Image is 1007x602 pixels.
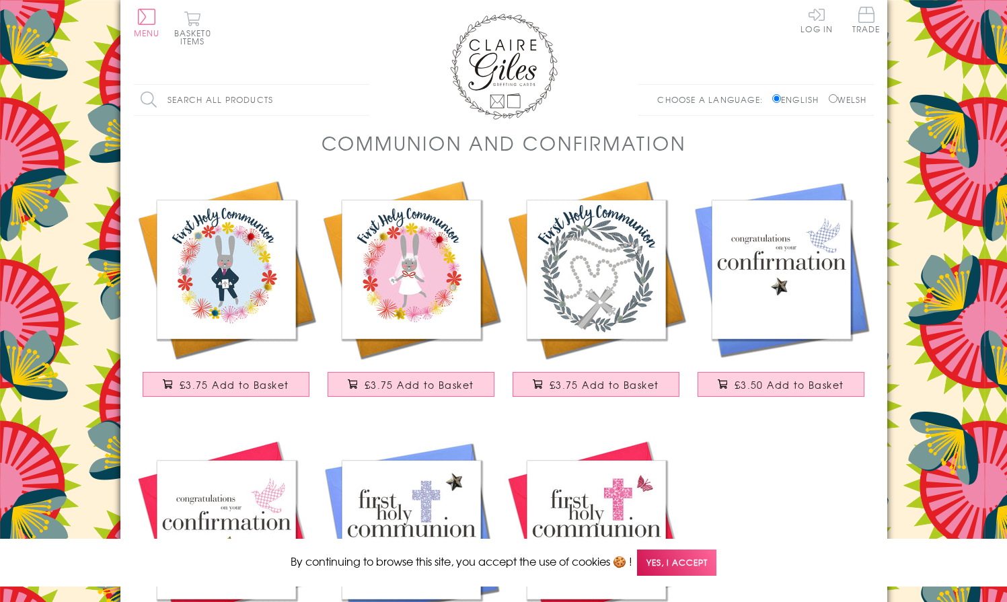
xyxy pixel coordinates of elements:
[772,94,781,103] input: English
[450,13,558,120] img: Claire Giles Greetings Cards
[134,9,160,37] button: Menu
[134,177,319,410] a: First Holy Communion Card, Blue Flowers, Embellished with pompoms £3.75 Add to Basket
[504,177,689,362] img: Religious Occassions Card, Beads, First Holy Communion, Embellished with pompoms
[328,372,494,397] button: £3.75 Add to Basket
[134,27,160,39] span: Menu
[180,27,211,47] span: 0 items
[322,129,686,157] h1: Communion and Confirmation
[698,372,864,397] button: £3.50 Add to Basket
[689,177,874,362] img: Confirmation Congratulations Card, Blue Dove, Embellished with a padded star
[356,85,369,115] input: Search
[143,372,309,397] button: £3.75 Add to Basket
[829,94,837,103] input: Welsh
[365,378,474,391] span: £3.75 Add to Basket
[513,372,679,397] button: £3.75 Add to Basket
[134,85,369,115] input: Search all products
[852,7,881,36] a: Trade
[829,93,867,106] label: Welsh
[800,7,833,33] a: Log In
[504,177,689,410] a: Religious Occassions Card, Beads, First Holy Communion, Embellished with pompoms £3.75 Add to Basket
[852,7,881,33] span: Trade
[180,378,289,391] span: £3.75 Add to Basket
[134,177,319,362] img: First Holy Communion Card, Blue Flowers, Embellished with pompoms
[689,177,874,410] a: Confirmation Congratulations Card, Blue Dove, Embellished with a padded star £3.50 Add to Basket
[550,378,659,391] span: £3.75 Add to Basket
[319,177,504,362] img: First Holy Communion Card, Pink Flowers, Embellished with pompoms
[174,11,211,45] button: Basket0 items
[735,378,844,391] span: £3.50 Add to Basket
[772,93,825,106] label: English
[319,177,504,410] a: First Holy Communion Card, Pink Flowers, Embellished with pompoms £3.75 Add to Basket
[657,93,770,106] p: Choose a language:
[637,550,716,576] span: Yes, I accept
